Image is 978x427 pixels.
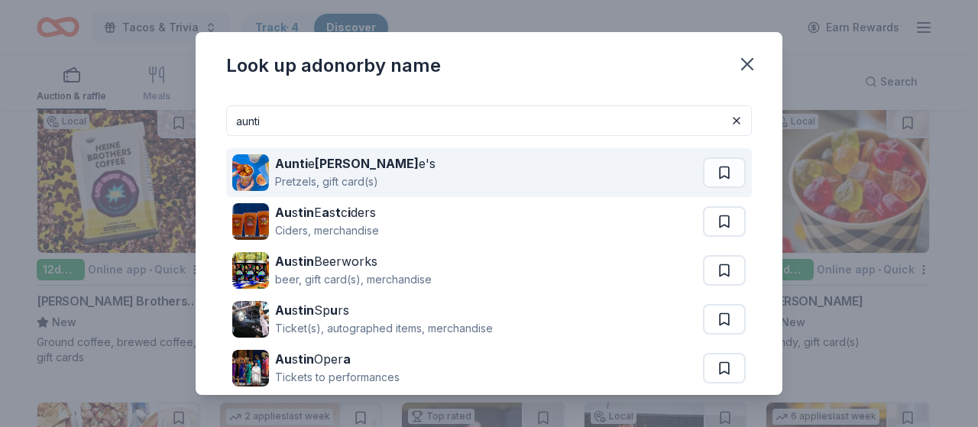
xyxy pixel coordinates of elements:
div: Ticket(s), autographed items, merchandise [275,319,493,338]
strong: tin [298,351,314,367]
div: s Sp rs [275,301,493,319]
img: Image for Austin Beerworks [232,252,269,289]
div: s Oper [275,350,400,368]
div: s Beerworks [275,252,432,270]
strong: a [343,351,351,367]
strong: Au [275,351,292,367]
strong: i [348,205,351,220]
strong: u [330,302,338,318]
div: s E s c ders [275,203,379,222]
img: Image for Auntie Anne's [232,154,269,191]
div: Tickets to performances [275,368,400,387]
strong: Au [275,205,292,220]
strong: tin [298,254,314,269]
strong: t [335,205,341,220]
div: e e's [275,154,436,173]
strong: tin [298,205,314,220]
strong: [PERSON_NAME] [315,156,419,171]
strong: Au [275,254,292,269]
div: Pretzels, gift card(s) [275,173,436,191]
img: Image for Austin Spurs [232,301,269,338]
img: Image for Austin Eastciders [232,203,269,240]
div: Look up a donor by name [226,53,441,78]
strong: tin [298,302,314,318]
strong: Au [275,302,292,318]
img: Image for Austin Opera [232,350,269,387]
input: Search [226,105,752,136]
strong: a [322,205,329,220]
div: Ciders, merchandise [275,222,379,240]
strong: Aunti [275,156,308,171]
div: beer, gift card(s), merchandise [275,270,432,289]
